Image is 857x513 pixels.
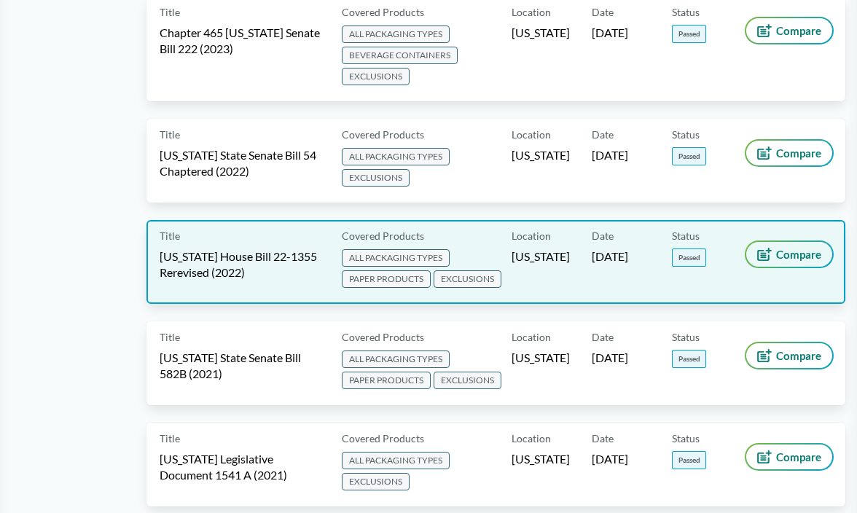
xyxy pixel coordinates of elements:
[342,372,431,389] span: PAPER PRODUCTS
[512,329,551,345] span: Location
[434,372,501,389] span: EXCLUSIONS
[592,350,628,366] span: [DATE]
[512,451,570,467] span: [US_STATE]
[592,147,628,163] span: [DATE]
[672,228,700,243] span: Status
[746,343,832,368] button: Compare
[342,473,410,490] span: EXCLUSIONS
[776,350,821,361] span: Compare
[512,431,551,446] span: Location
[672,431,700,446] span: Status
[776,248,821,260] span: Compare
[672,4,700,20] span: Status
[342,148,450,165] span: ALL PACKAGING TYPES
[160,4,180,20] span: Title
[342,47,458,64] span: BEVERAGE CONTAINERS
[592,431,614,446] span: Date
[342,127,424,142] span: Covered Products
[512,25,570,41] span: [US_STATE]
[342,68,410,85] span: EXCLUSIONS
[776,147,821,159] span: Compare
[592,228,614,243] span: Date
[342,249,450,267] span: ALL PACKAGING TYPES
[342,452,450,469] span: ALL PACKAGING TYPES
[746,445,832,469] button: Compare
[672,350,706,368] span: Passed
[592,451,628,467] span: [DATE]
[160,329,180,345] span: Title
[160,248,324,281] span: [US_STATE] House Bill 22-1355 Rerevised (2022)
[746,141,832,165] button: Compare
[512,350,570,366] span: [US_STATE]
[434,270,501,288] span: EXCLUSIONS
[672,127,700,142] span: Status
[342,329,424,345] span: Covered Products
[672,451,706,469] span: Passed
[512,228,551,243] span: Location
[776,25,821,36] span: Compare
[160,25,324,57] span: Chapter 465 [US_STATE] Senate Bill 222 (2023)
[160,147,324,179] span: [US_STATE] State Senate Bill 54 Chaptered (2022)
[160,431,180,446] span: Title
[342,26,450,43] span: ALL PACKAGING TYPES
[512,4,551,20] span: Location
[746,242,832,267] button: Compare
[672,147,706,165] span: Passed
[160,127,180,142] span: Title
[160,451,324,483] span: [US_STATE] Legislative Document 1541 A (2021)
[776,451,821,463] span: Compare
[342,4,424,20] span: Covered Products
[592,127,614,142] span: Date
[592,329,614,345] span: Date
[512,147,570,163] span: [US_STATE]
[672,329,700,345] span: Status
[342,431,424,446] span: Covered Products
[672,25,706,43] span: Passed
[592,248,628,265] span: [DATE]
[342,270,431,288] span: PAPER PRODUCTS
[672,248,706,267] span: Passed
[512,248,570,265] span: [US_STATE]
[342,169,410,187] span: EXCLUSIONS
[746,18,832,43] button: Compare
[160,228,180,243] span: Title
[342,228,424,243] span: Covered Products
[592,4,614,20] span: Date
[592,25,628,41] span: [DATE]
[160,350,324,382] span: [US_STATE] State Senate Bill 582B (2021)
[512,127,551,142] span: Location
[342,351,450,368] span: ALL PACKAGING TYPES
